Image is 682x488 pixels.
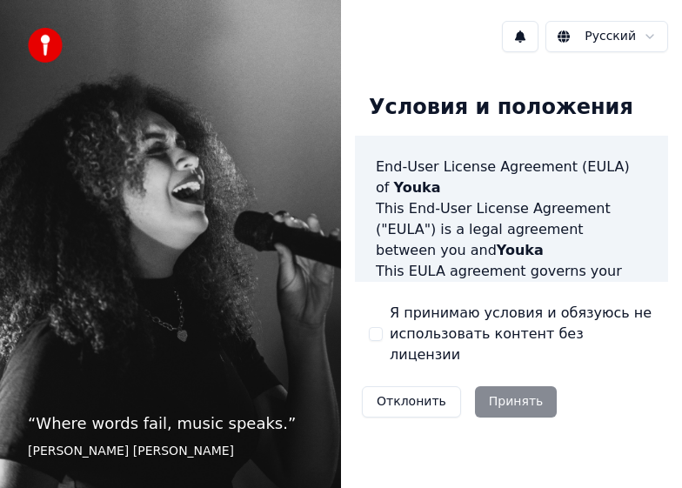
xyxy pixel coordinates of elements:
[28,411,313,436] p: “ Where words fail, music speaks. ”
[355,80,647,136] div: Условия и положения
[390,303,654,365] label: Я принимаю условия и обязуюсь не использовать контент без лицензии
[362,386,461,418] button: Отклонить
[394,179,441,196] span: Youka
[376,198,647,261] p: This End-User License Agreement ("EULA") is a legal agreement between you and
[28,28,63,63] img: youka
[376,261,647,386] p: This EULA agreement governs your acquisition and use of our software ("Software") directly from o...
[376,157,647,198] h3: End-User License Agreement (EULA) of
[497,242,544,258] span: Youka
[28,443,313,460] footer: [PERSON_NAME] [PERSON_NAME]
